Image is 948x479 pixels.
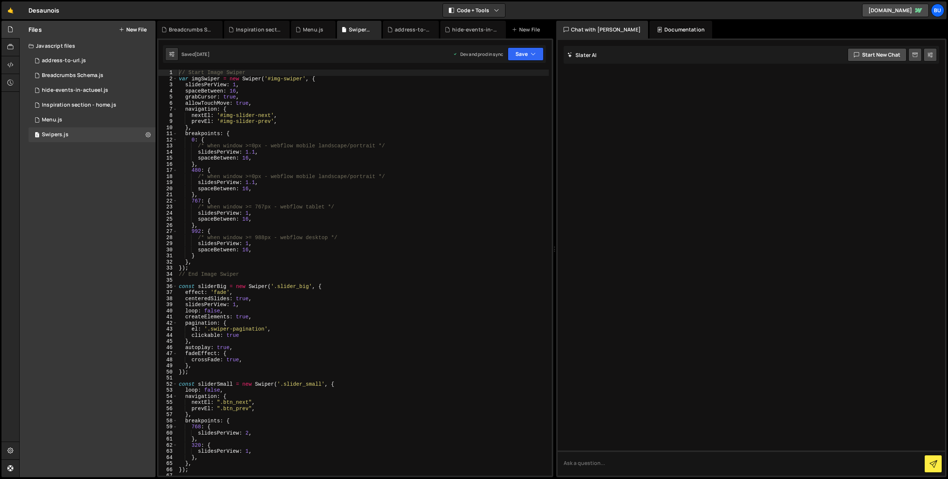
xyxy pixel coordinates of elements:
[42,72,103,79] div: Breadcrumbs Schema.js
[158,332,177,339] div: 44
[158,320,177,326] div: 42
[158,412,177,418] div: 57
[508,47,544,61] button: Save
[158,155,177,161] div: 15
[395,26,430,33] div: address-to-url.js
[29,68,156,83] div: 14575/47097.js
[29,113,156,127] div: 14575/47095.js
[158,296,177,302] div: 38
[158,430,177,436] div: 60
[158,222,177,229] div: 26
[158,381,177,388] div: 52
[158,418,177,424] div: 58
[158,393,177,400] div: 54
[158,357,177,363] div: 48
[158,302,177,308] div: 39
[158,351,177,357] div: 47
[158,241,177,247] div: 29
[848,48,907,61] button: Start new chat
[158,363,177,369] div: 49
[236,26,281,33] div: Inspiration section - home.js
[158,228,177,235] div: 27
[35,133,39,138] span: 1
[158,460,177,467] div: 65
[158,259,177,265] div: 32
[158,247,177,253] div: 30
[158,100,177,107] div: 6
[158,118,177,125] div: 9
[158,94,177,100] div: 5
[158,265,177,271] div: 33
[158,424,177,430] div: 59
[158,143,177,149] div: 13
[512,26,543,33] div: New File
[158,174,177,180] div: 18
[158,113,177,119] div: 8
[158,308,177,314] div: 40
[119,27,147,33] button: New File
[158,82,177,88] div: 3
[158,387,177,393] div: 53
[158,369,177,375] div: 50
[158,271,177,278] div: 34
[158,131,177,137] div: 11
[158,345,177,351] div: 46
[42,131,69,138] div: Swipers.js
[158,186,177,192] div: 20
[158,106,177,113] div: 7
[158,137,177,143] div: 12
[158,216,177,222] div: 25
[158,125,177,131] div: 10
[158,399,177,406] div: 55
[158,192,177,198] div: 21
[42,102,116,108] div: Inspiration section - home.js
[29,26,42,34] h2: Files
[42,57,86,64] div: address-to-url.js
[567,51,597,58] h2: Slater AI
[158,149,177,155] div: 14
[158,284,177,290] div: 36
[42,117,62,123] div: Menu.js
[29,98,156,113] div: 14575/47096.js
[195,51,210,57] div: [DATE]
[158,436,177,442] div: 61
[158,161,177,168] div: 16
[158,70,177,76] div: 1
[42,87,108,94] div: hide-events-in-actueel.js
[158,167,177,174] div: 17
[443,4,505,17] button: Code + Tools
[158,338,177,345] div: 45
[158,448,177,455] div: 63
[169,26,214,33] div: Breadcrumbs Schema.js
[158,180,177,186] div: 19
[29,127,156,142] div: 14575/47093.js
[349,26,373,33] div: Swipers.js
[158,455,177,461] div: 64
[158,235,177,241] div: 28
[453,51,503,57] div: Dev and prod in sync
[29,83,156,98] div: 14575/37702.js
[158,277,177,284] div: 35
[452,26,497,33] div: hide-events-in-actueel.js
[29,6,59,15] div: Desaunois
[931,4,944,17] a: Bu
[20,38,156,53] div: Javascript files
[158,473,177,479] div: 67
[158,289,177,296] div: 37
[158,406,177,412] div: 56
[158,314,177,320] div: 41
[158,326,177,332] div: 43
[303,26,323,33] div: Menu.js
[158,467,177,473] div: 66
[556,21,648,38] div: Chat with [PERSON_NAME]
[158,375,177,381] div: 51
[158,210,177,217] div: 24
[158,76,177,82] div: 2
[650,21,712,38] div: Documentation
[158,204,177,210] div: 23
[158,253,177,259] div: 31
[29,53,156,68] div: 14575/37681.js
[158,88,177,94] div: 4
[181,51,210,57] div: Saved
